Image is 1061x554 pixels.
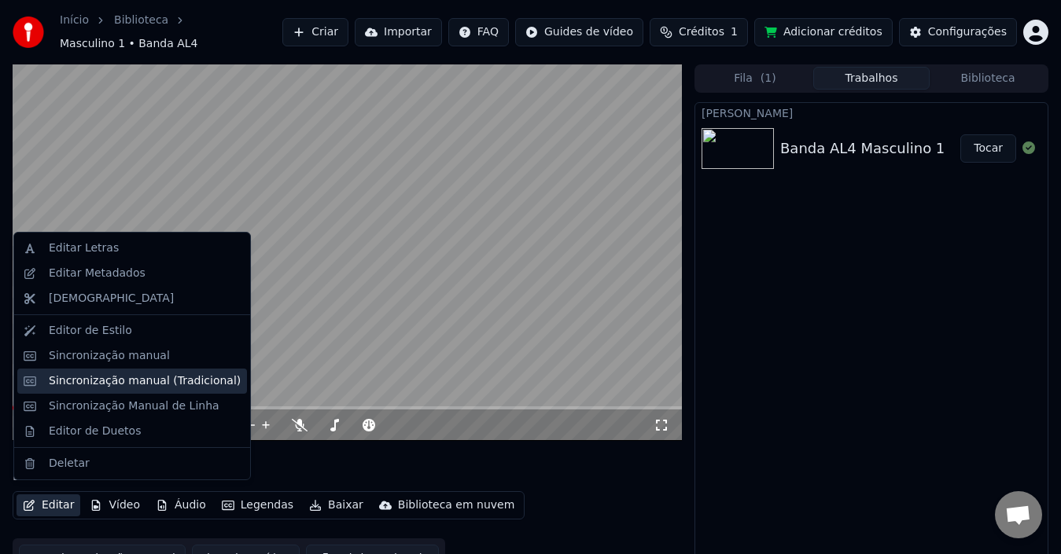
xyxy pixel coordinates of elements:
button: Baixar [303,494,370,516]
div: Banda AL4 Masculino 1 [780,138,945,160]
div: Sincronização manual (Tradicional) [49,373,241,389]
div: Sincronização Manual de Linha [49,398,219,414]
div: [PERSON_NAME] [695,103,1048,122]
button: Fila [697,67,813,90]
span: 1 [731,24,738,40]
button: Editar [17,494,80,516]
button: Créditos1 [650,18,748,46]
nav: breadcrumb [60,13,282,52]
div: Sincronização manual [49,348,170,364]
a: Biblioteca [114,13,168,28]
button: Vídeo [83,494,146,516]
button: Importar [355,18,442,46]
button: FAQ [448,18,509,46]
button: Biblioteca [930,67,1046,90]
div: Editar Letras [49,240,119,256]
div: Configurações [928,24,1007,40]
div: [DEMOGRAPHIC_DATA] [49,291,174,306]
div: Banda AL4 [13,469,106,485]
div: Biblioteca em nuvem [398,497,515,513]
button: Guides de vídeo [515,18,643,46]
div: Editor de Estilo [49,323,132,339]
button: Criar [282,18,348,46]
div: Editar Metadados [49,266,146,281]
button: Áudio [149,494,212,516]
span: Créditos [679,24,724,40]
a: Bate-papo aberto [995,491,1042,538]
button: Configurações [899,18,1017,46]
img: youka [13,17,44,48]
div: Editor de Duetos [49,424,141,439]
div: Deletar [49,456,90,471]
a: Início [60,13,89,28]
button: Tocar [960,134,1016,163]
button: Adicionar créditos [754,18,893,46]
button: Legendas [216,494,300,516]
div: Masculino 1 [13,447,106,469]
span: Masculino 1 • Banda AL4 [60,36,198,52]
span: ( 1 ) [761,71,776,86]
button: Trabalhos [813,67,930,90]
